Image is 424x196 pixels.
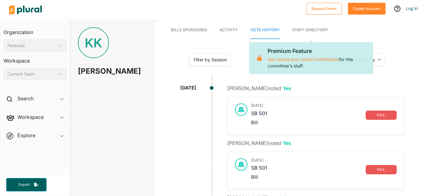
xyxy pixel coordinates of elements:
[219,28,238,32] span: Activity
[219,21,238,39] a: Activity
[292,21,328,39] a: Staff Directory
[251,158,397,163] h3: [DATE]
[369,168,393,172] span: fail
[306,3,342,15] button: Request Demo
[171,28,207,32] span: Bills Sponsored
[78,27,109,58] div: KK
[283,85,291,91] span: Yes
[171,21,207,39] a: Bills Sponsored
[268,57,339,62] a: Get names and contact information
[283,140,291,146] span: Yes
[6,178,47,191] button: Export
[348,3,386,15] button: Create Account
[3,23,67,37] h3: Organization
[251,174,397,180] div: Bill
[7,71,56,77] div: Current Team
[194,56,227,63] div: Filter by Session
[251,120,397,125] div: Bill
[268,47,368,55] p: Premium Feature
[78,62,119,81] h1: [PERSON_NAME]
[227,140,291,146] span: [PERSON_NAME] voted
[251,103,397,108] h3: [DATE]
[227,85,291,91] span: [PERSON_NAME] voted
[250,28,280,32] span: Vote History
[180,85,196,92] div: [DATE]
[250,21,280,39] a: Vote History
[7,42,56,49] div: Personal
[251,165,366,174] a: SB 501
[251,111,366,120] a: SB 501
[14,182,34,187] span: Export
[17,95,34,102] h2: Search
[348,5,386,11] a: Create Account
[268,47,368,69] p: for this committee's staff.
[406,6,418,11] a: Log In
[3,52,67,65] h3: Workspace
[369,113,393,117] span: fail
[306,5,342,11] a: Request Demo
